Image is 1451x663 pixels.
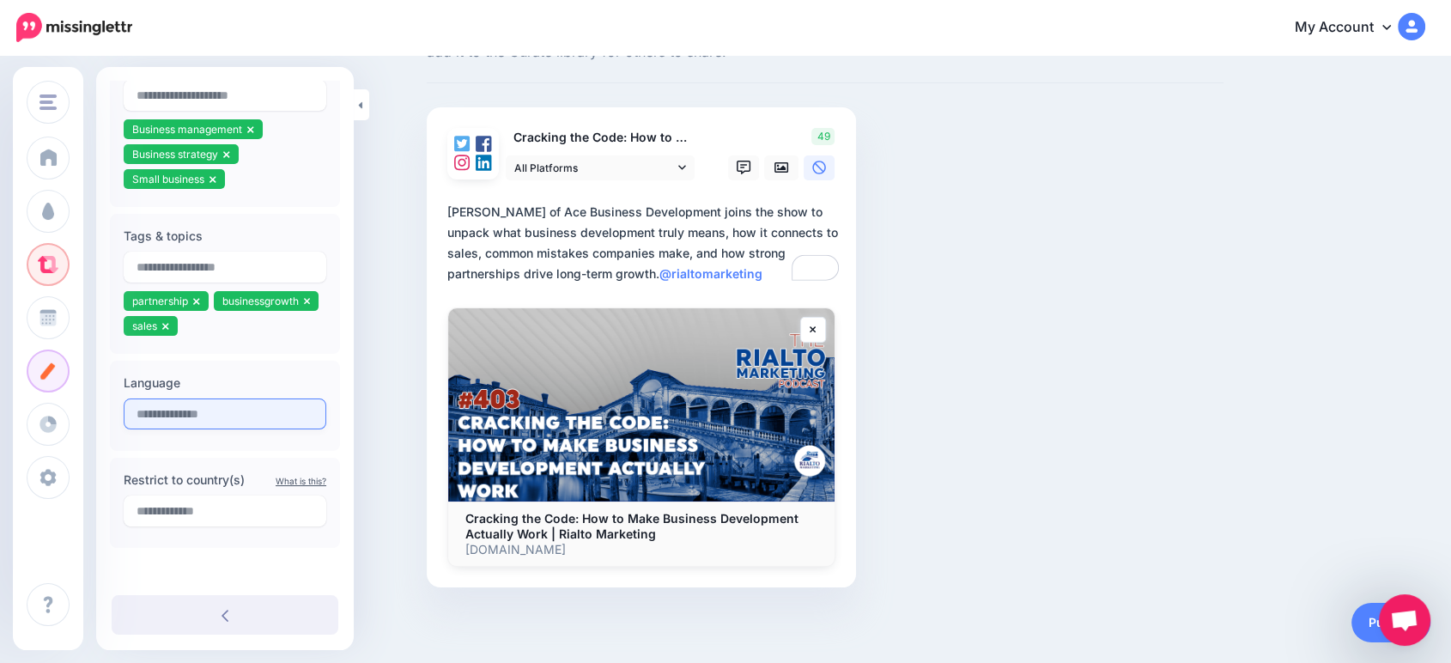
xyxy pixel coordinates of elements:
[132,173,204,186] span: Small business
[465,542,817,557] p: [DOMAIN_NAME]
[1351,603,1430,642] a: Publish
[448,308,835,502] img: Cracking the Code: How to Make Business Development Actually Work | Rialto Marketing
[132,295,188,307] span: partnership
[222,295,299,307] span: businessgrowth
[132,148,218,161] span: Business strategy
[124,470,326,490] label: Restrict to country(s)
[39,94,57,110] img: menu.png
[514,159,674,177] span: All Platforms
[465,511,798,541] b: Cracking the Code: How to Make Business Development Actually Work | Rialto Marketing
[124,373,326,393] label: Language
[276,476,326,486] a: What is this?
[16,13,132,42] img: Missinglettr
[1278,7,1425,49] a: My Account
[132,319,157,332] span: sales
[506,155,695,180] a: All Platforms
[1379,594,1430,646] div: Open chat
[506,128,696,148] p: Cracking the Code: How to Make Business Development Actually Work
[447,202,842,284] div: [PERSON_NAME] of Ace Business Development joins the show to unpack what business development trul...
[447,202,842,284] textarea: To enrich screen reader interactions, please activate Accessibility in Grammarly extension settings
[124,226,326,246] label: Tags & topics
[811,128,835,145] span: 49
[132,123,242,136] span: Business management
